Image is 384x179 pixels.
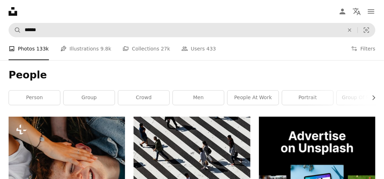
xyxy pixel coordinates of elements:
[358,23,375,37] button: Visual search
[9,23,21,37] button: Search Unsplash
[64,91,115,105] a: group
[60,37,111,60] a: Illustrations 9.8k
[350,4,364,19] button: Language
[282,91,333,105] a: portrait
[335,4,350,19] a: Log in / Sign up
[181,37,216,60] a: Users 433
[228,91,279,105] a: people at work
[161,45,170,53] span: 27k
[100,45,111,53] span: 9.8k
[342,23,358,37] button: Clear
[367,91,375,105] button: scroll list to the right
[118,91,169,105] a: crowd
[9,69,375,82] h1: People
[364,4,378,19] button: Menu
[351,37,375,60] button: Filters
[206,45,216,53] span: 433
[9,7,17,16] a: Home — Unsplash
[9,23,375,37] form: Find visuals sitewide
[123,37,170,60] a: Collections 27k
[173,91,224,105] a: men
[9,91,60,105] a: person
